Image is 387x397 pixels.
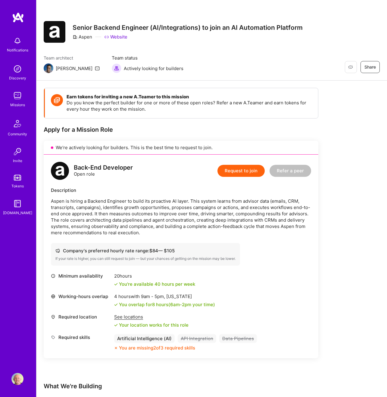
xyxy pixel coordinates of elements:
div: [PERSON_NAME] [56,65,92,72]
h3: Senior Backend Engineer (AI/Integrations) to join an AI Automation Platform [73,24,303,31]
i: icon Check [114,282,118,286]
span: 6am - 2pm [170,302,191,307]
i: icon Check [114,303,118,306]
div: Your location works for this role [114,322,189,328]
img: Company Logo [44,21,65,43]
h4: Earn tokens for inviting a new A.Teamer to this mission [67,94,312,100]
div: See locations [114,314,189,320]
img: logo [12,12,24,23]
div: API Integration [178,334,216,343]
span: Team architect [44,55,100,61]
i: icon CompanyGray [73,35,77,39]
div: Invite [13,158,22,164]
button: Request to join [217,165,265,177]
div: What We're Building [44,382,380,390]
div: If your rate is higher, you can still request to join — but your chances of getting on the missio... [55,256,236,261]
i: icon Location [51,315,55,319]
div: Community [8,131,27,137]
i: icon EyeClosed [348,65,353,69]
div: Required location [51,314,111,320]
div: 20 hours [114,273,195,279]
div: You're available 40 hours per week [114,281,195,287]
img: Token icon [51,94,63,106]
div: Discovery [9,75,26,81]
div: Artificial Intelligence (AI) [114,334,175,343]
img: guide book [11,198,23,210]
div: [DOMAIN_NAME] [3,210,32,216]
img: Team Architect [44,63,53,73]
span: Actively looking for builders [124,65,183,72]
div: We’re actively looking for builders. This is the best time to request to join. [44,141,318,155]
div: Tokens [11,183,24,189]
div: You overlap for 8 hours ( your time) [119,301,215,308]
div: Data Pipelines [219,334,257,343]
span: 9am - 5pm , [140,294,166,299]
span: Team status [112,55,183,61]
img: Invite [11,146,23,158]
div: Apply for a Mission Role [44,126,318,134]
div: Description [51,187,311,193]
img: tokens [14,175,21,180]
i: icon Mail [95,66,100,71]
img: Actively looking for builders [112,63,121,73]
div: Open role [74,165,133,177]
p: Aspen is hiring a Backend Engineer to build its proactive AI layer. This system learns from advis... [51,198,311,236]
img: teamwork [11,90,23,102]
img: User Avatar [11,373,23,385]
a: User Avatar [10,373,25,385]
div: Back-End Developer [74,165,133,171]
i: icon CloseOrange [114,346,118,350]
img: logo [51,162,69,180]
div: Working-hours overlap [51,293,111,300]
img: discovery [11,63,23,75]
img: Community [10,116,25,131]
div: Missions [10,102,25,108]
i: icon Check [114,323,118,327]
div: Aspen [73,34,92,40]
i: icon Clock [51,274,55,278]
div: Required skills [51,334,111,340]
i: icon Cash [55,248,60,253]
div: Company's preferred hourly rate range: $ 84 — $ 105 [55,248,236,254]
i: icon Tag [51,335,55,340]
div: Minimum availability [51,273,111,279]
button: Refer a peer [270,165,311,177]
a: Website [104,34,127,40]
div: Notifications [7,47,28,53]
span: Share [364,64,376,70]
img: bell [11,35,23,47]
p: Do you know the perfect builder for one or more of these open roles? Refer a new A.Teamer and ear... [67,100,312,112]
div: You are missing 2 of 3 required skills [119,345,195,351]
button: Share [360,61,380,73]
i: icon World [51,294,55,299]
div: 4 hours with [US_STATE] [114,293,215,300]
